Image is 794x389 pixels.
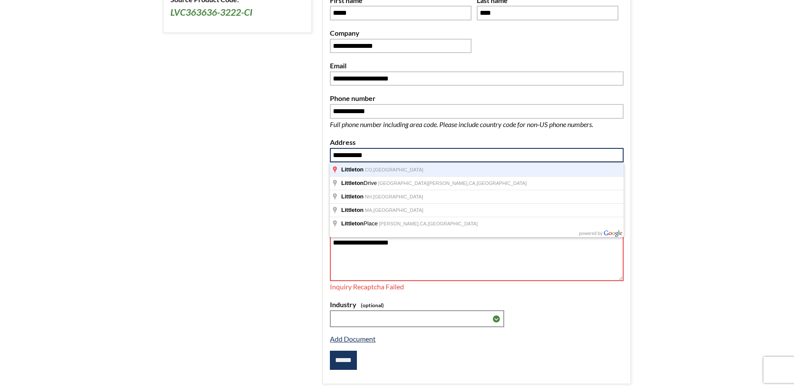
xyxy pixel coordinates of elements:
[469,181,477,186] span: CA,
[341,220,379,227] span: Place
[379,221,420,226] span: [PERSON_NAME],
[420,221,428,226] span: CA,
[428,221,478,226] span: [GEOGRAPHIC_DATA]
[330,60,624,71] label: Email
[341,180,378,186] span: Drive
[373,167,424,172] span: [GEOGRAPHIC_DATA]
[378,181,469,186] span: [GEOGRAPHIC_DATA][PERSON_NAME],
[330,137,624,148] label: Address
[341,166,363,173] span: Littleton
[477,181,527,186] span: [GEOGRAPHIC_DATA]
[341,207,363,213] span: Littleton
[341,220,363,227] span: Littleton
[341,180,363,186] span: Littleton
[330,119,622,130] p: Full phone number including area code. Please include country code for non-US phone numbers.
[330,27,472,39] label: Company
[365,194,373,199] span: NH,
[330,335,376,343] a: Add Document
[330,299,624,310] label: Industry
[365,208,373,213] span: MA,
[365,167,373,172] span: CO,
[170,7,305,19] h3: LVC363636-3222-CI
[373,208,424,213] span: [GEOGRAPHIC_DATA]
[330,282,404,291] span: Inquiry Recaptcha Failed
[330,93,624,104] label: Phone number
[373,194,423,199] span: [GEOGRAPHIC_DATA]
[341,193,363,200] span: Littleton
